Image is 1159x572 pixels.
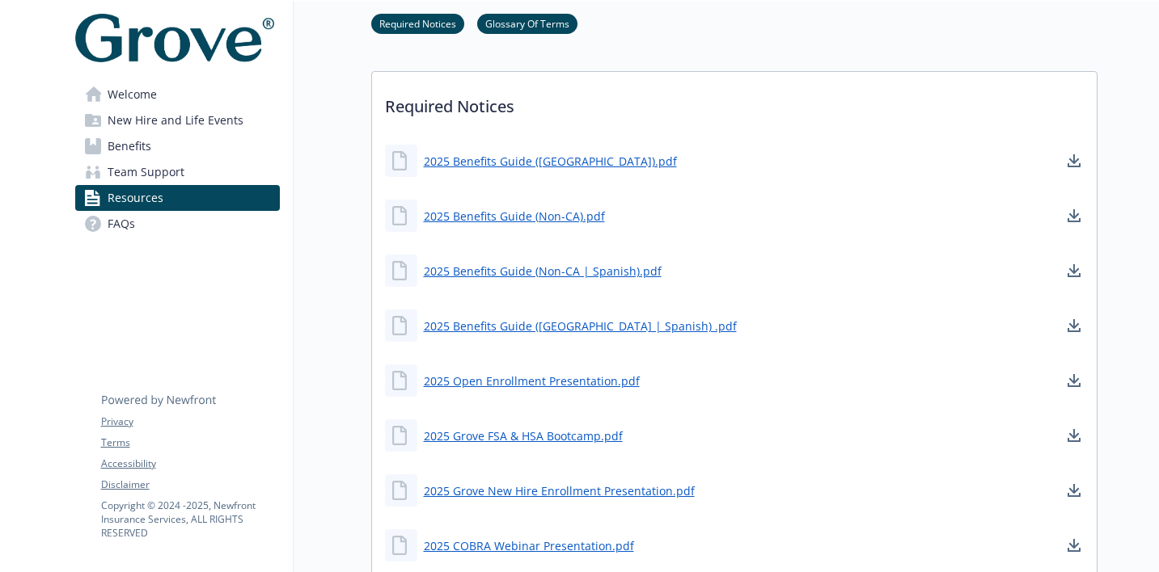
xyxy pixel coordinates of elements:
[101,435,279,450] a: Terms
[477,15,577,31] a: Glossary Of Terms
[101,498,279,540] p: Copyright © 2024 - 2025 , Newfront Insurance Services, ALL RIGHTS RESERVED
[75,185,280,211] a: Resources
[108,211,135,237] span: FAQs
[1064,536,1084,555] a: download document
[424,153,677,170] a: 2025 Benefits Guide ([GEOGRAPHIC_DATA]).pdf
[1064,371,1084,390] a: download document
[424,372,640,389] a: 2025 Open Enrollment Presentation.pdf
[1064,481,1084,500] a: download document
[371,15,464,31] a: Required Notices
[424,318,737,334] a: 2025 Benefits Guide ([GEOGRAPHIC_DATA] | Spanish) .pdf
[424,427,623,444] a: 2025 Grove FSA & HSA Bootcamp.pdf
[1064,206,1084,225] a: download document
[75,159,280,185] a: Team Support
[75,82,280,107] a: Welcome
[1064,151,1084,170] a: download document
[108,133,151,159] span: Benefits
[75,211,280,237] a: FAQs
[108,185,163,211] span: Resources
[108,159,184,185] span: Team Support
[108,107,243,133] span: New Hire and Life Events
[101,477,279,492] a: Disclaimer
[372,72,1097,132] p: Required Notices
[424,482,695,499] a: 2025 Grove New Hire Enrollment Presentation.pdf
[424,208,605,225] a: 2025 Benefits Guide (Non-CA).pdf
[424,537,634,554] a: 2025 COBRA Webinar Presentation.pdf
[1064,261,1084,280] a: download document
[101,456,279,471] a: Accessibility
[75,133,280,159] a: Benefits
[75,107,280,133] a: New Hire and Life Events
[108,82,157,107] span: Welcome
[424,263,662,280] a: 2025 Benefits Guide (Non-CA | Spanish).pdf
[1064,316,1084,335] a: download document
[1064,426,1084,445] a: download document
[101,414,279,429] a: Privacy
